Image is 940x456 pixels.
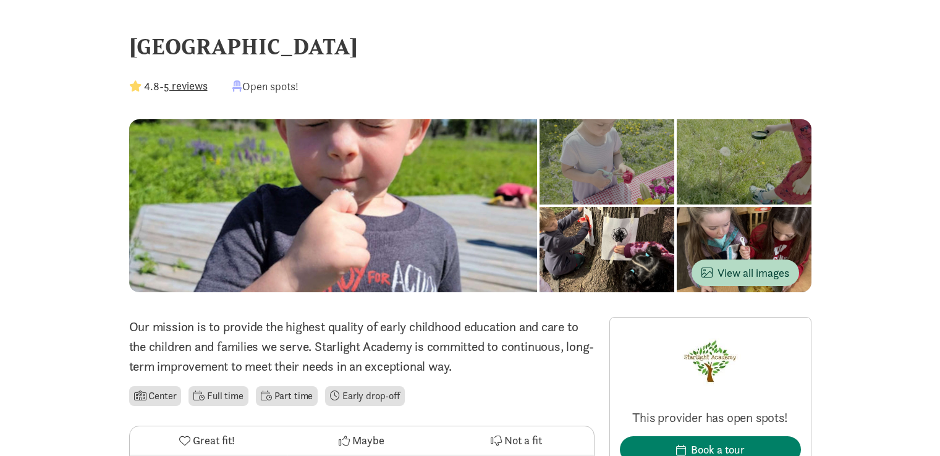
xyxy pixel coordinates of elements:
[129,78,208,95] div: -
[439,426,593,455] button: Not a fit
[144,79,159,93] strong: 4.8
[504,432,542,449] span: Not a fit
[164,77,208,94] button: 5 reviews
[284,426,439,455] button: Maybe
[701,264,789,281] span: View all images
[256,386,318,406] li: Part time
[620,409,801,426] p: This provider has open spots!
[352,432,384,449] span: Maybe
[692,260,799,286] button: View all images
[325,386,405,406] li: Early drop-off
[677,327,743,394] img: Provider logo
[232,78,299,95] div: Open spots!
[193,432,235,449] span: Great fit!
[129,30,811,63] div: [GEOGRAPHIC_DATA]
[129,386,182,406] li: Center
[129,317,595,376] p: Our mission is to provide the highest quality of early childhood education and care to the childr...
[188,386,248,406] li: Full time
[130,426,284,455] button: Great fit!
